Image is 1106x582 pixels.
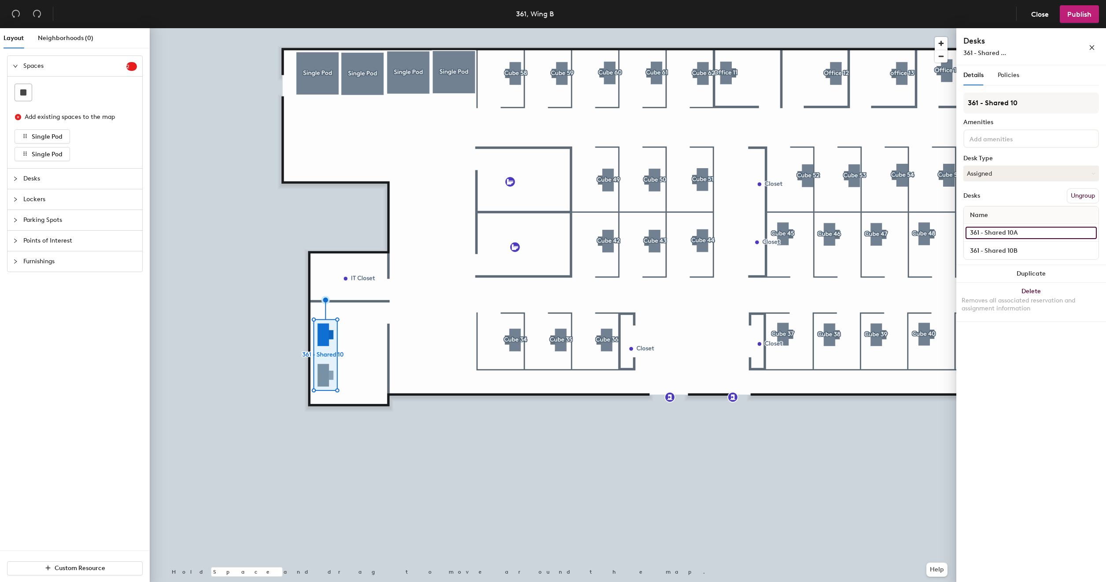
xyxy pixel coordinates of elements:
[962,297,1101,313] div: Removes all associated reservation and assignment information
[7,5,25,23] button: Undo (⌘ + Z)
[23,231,137,251] span: Points of Interest
[1067,10,1091,18] span: Publish
[966,244,1097,257] input: Unnamed desk
[13,238,18,243] span: collapsed
[23,210,137,230] span: Parking Spots
[963,166,1099,181] button: Assigned
[926,563,947,577] button: Help
[28,5,46,23] button: Redo (⌘ + ⇧ + Z)
[1067,188,1099,203] button: Ungroup
[7,561,143,575] button: Custom Resource
[15,114,21,120] span: close-circle
[963,192,980,199] div: Desks
[968,133,1047,144] input: Add amenities
[126,63,137,70] span: 2
[23,169,137,189] span: Desks
[956,283,1106,321] button: DeleteRemoves all associated reservation and assignment information
[963,155,1099,162] div: Desk Type
[32,133,63,140] span: Single Pod
[966,207,992,223] span: Name
[1024,5,1056,23] button: Close
[998,71,1019,79] span: Policies
[23,251,137,272] span: Furnishings
[32,151,63,158] span: Single Pod
[13,63,18,69] span: expanded
[13,197,18,202] span: collapsed
[25,112,129,122] div: Add existing spaces to the map
[1060,5,1099,23] button: Publish
[38,34,93,42] span: Neighborhoods (0)
[11,9,20,18] span: undo
[126,62,137,71] sup: 2
[963,71,984,79] span: Details
[963,35,1060,47] h4: Desks
[13,259,18,264] span: collapsed
[963,49,1006,57] span: 361 - Shared ...
[963,119,1099,126] div: Amenities
[956,265,1106,283] button: Duplicate
[23,56,126,76] span: Spaces
[13,217,18,223] span: collapsed
[966,227,1097,239] input: Unnamed desk
[15,129,70,144] button: Single Pod
[55,564,105,572] span: Custom Resource
[23,189,137,210] span: Lockers
[4,34,24,42] span: Layout
[15,147,70,161] button: Single Pod
[1031,10,1049,18] span: Close
[13,176,18,181] span: collapsed
[1089,44,1095,51] span: close
[516,8,554,19] div: 361, Wing B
